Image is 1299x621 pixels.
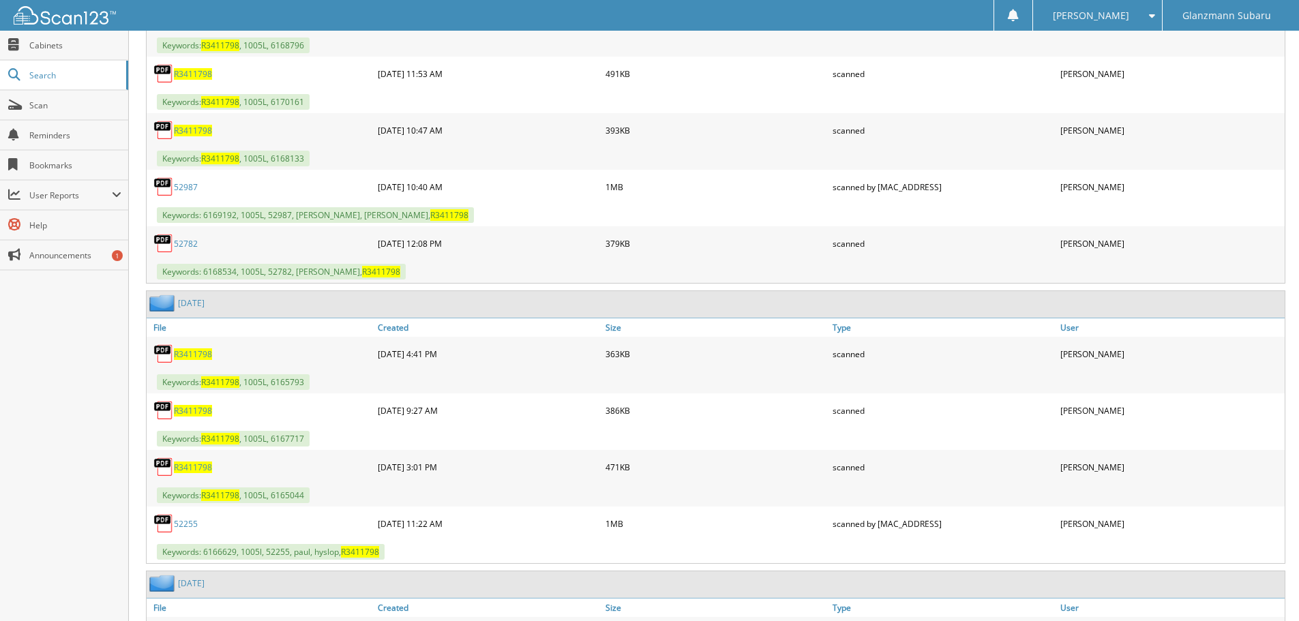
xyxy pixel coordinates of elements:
a: R3411798 [174,461,212,473]
span: Keywords: , 1005L, 6167717 [157,431,310,446]
div: [PERSON_NAME] [1057,510,1285,537]
div: 1MB [602,173,830,200]
span: [PERSON_NAME] [1053,12,1129,20]
div: [PERSON_NAME] [1057,397,1285,424]
span: R3411798 [201,433,239,444]
div: [DATE] 3:01 PM [374,453,602,481]
img: folder2.png [149,575,178,592]
div: [DATE] 11:53 AM [374,60,602,87]
div: [PERSON_NAME] [1057,117,1285,144]
div: [PERSON_NAME] [1057,173,1285,200]
span: Glanzmann Subaru [1182,12,1271,20]
a: R3411798 [174,125,212,136]
a: R3411798 [174,348,212,360]
div: [DATE] 10:47 AM [374,117,602,144]
span: Keywords: , 1005L, 6170161 [157,94,310,110]
img: PDF.png [153,457,174,477]
a: Type [829,599,1057,617]
div: 471KB [602,453,830,481]
span: R3411798 [201,153,239,164]
span: Keywords: 6168534, 1005L, 52782, [PERSON_NAME], [157,264,406,279]
a: Created [374,599,602,617]
span: R3411798 [362,266,400,277]
a: Type [829,318,1057,337]
div: [DATE] 12:08 PM [374,230,602,257]
span: Keywords: , 1005L, 6165044 [157,487,310,503]
img: PDF.png [153,513,174,534]
div: 1 [112,250,123,261]
div: scanned by [MAC_ADDRESS] [829,510,1057,537]
div: scanned [829,340,1057,367]
a: R3411798 [174,68,212,80]
span: R3411798 [201,489,239,501]
a: Size [602,318,830,337]
div: scanned [829,453,1057,481]
span: Scan [29,100,121,111]
img: PDF.png [153,120,174,140]
img: PDF.png [153,344,174,364]
span: Cabinets [29,40,121,51]
a: 52782 [174,238,198,249]
span: Keywords: 6169192, 1005L, 52987, [PERSON_NAME], [PERSON_NAME], [157,207,474,223]
span: R3411798 [341,546,379,558]
span: User Reports [29,190,112,201]
span: Keywords: , 1005L, 6168796 [157,37,310,53]
a: 52987 [174,181,198,193]
div: [DATE] 9:27 AM [374,397,602,424]
div: 379KB [602,230,830,257]
a: File [147,599,374,617]
div: 393KB [602,117,830,144]
div: [PERSON_NAME] [1057,340,1285,367]
span: Keywords: , 1005L, 6165793 [157,374,310,390]
span: Reminders [29,130,121,141]
div: scanned [829,230,1057,257]
a: User [1057,599,1285,617]
div: [DATE] 4:41 PM [374,340,602,367]
span: Announcements [29,249,121,261]
img: folder2.png [149,294,178,312]
span: Keywords: 6166629, 1005l, 52255, paul, hyslop, [157,544,385,560]
div: [PERSON_NAME] [1057,453,1285,481]
div: [DATE] 10:40 AM [374,173,602,200]
span: R3411798 [201,96,239,108]
div: [PERSON_NAME] [1057,230,1285,257]
img: scan123-logo-white.svg [14,6,116,25]
span: R3411798 [430,209,468,221]
div: 386KB [602,397,830,424]
div: 491KB [602,60,830,87]
div: [DATE] 11:22 AM [374,510,602,537]
a: R3411798 [174,405,212,416]
div: scanned [829,60,1057,87]
span: R3411798 [201,40,239,51]
img: PDF.png [153,177,174,197]
span: Keywords: , 1005L, 6168133 [157,151,310,166]
a: [DATE] [178,297,205,309]
span: Help [29,219,121,231]
div: [PERSON_NAME] [1057,60,1285,87]
a: Size [602,599,830,617]
span: Bookmarks [29,160,121,171]
div: scanned by [MAC_ADDRESS] [829,173,1057,200]
a: File [147,318,374,337]
a: 52255 [174,518,198,530]
img: PDF.png [153,233,174,254]
img: PDF.png [153,400,174,421]
div: 363KB [602,340,830,367]
span: Search [29,70,119,81]
div: scanned [829,397,1057,424]
div: 1MB [602,510,830,537]
img: PDF.png [153,63,174,84]
span: R3411798 [201,376,239,388]
a: [DATE] [178,577,205,589]
a: Created [374,318,602,337]
a: User [1057,318,1285,337]
div: scanned [829,117,1057,144]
